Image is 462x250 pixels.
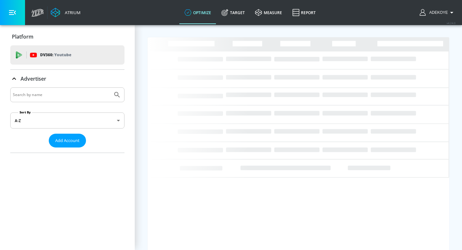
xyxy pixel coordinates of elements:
button: Add Account [49,134,86,147]
p: DV360: [40,51,71,58]
div: A-Z [10,112,124,129]
p: Platform [12,33,33,40]
div: Advertiser [10,70,124,88]
div: Platform [10,28,124,46]
p: Youtube [54,51,71,58]
input: Search by name [13,91,110,99]
span: Add Account [55,137,80,144]
a: measure [250,1,287,24]
div: Atrium [62,10,81,15]
a: optimize [179,1,216,24]
div: Advertiser [10,87,124,153]
button: Adekoye [420,9,456,16]
a: Atrium [51,8,81,17]
a: Target [216,1,250,24]
span: v 4.24.0 [447,21,456,25]
p: Advertiser [21,75,46,82]
nav: list of Advertiser [10,147,124,153]
span: login as: adekoye.oladapo@zefr.com [427,10,448,15]
a: Report [287,1,321,24]
div: DV360: Youtube [10,45,124,65]
label: Sort By [18,110,32,114]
